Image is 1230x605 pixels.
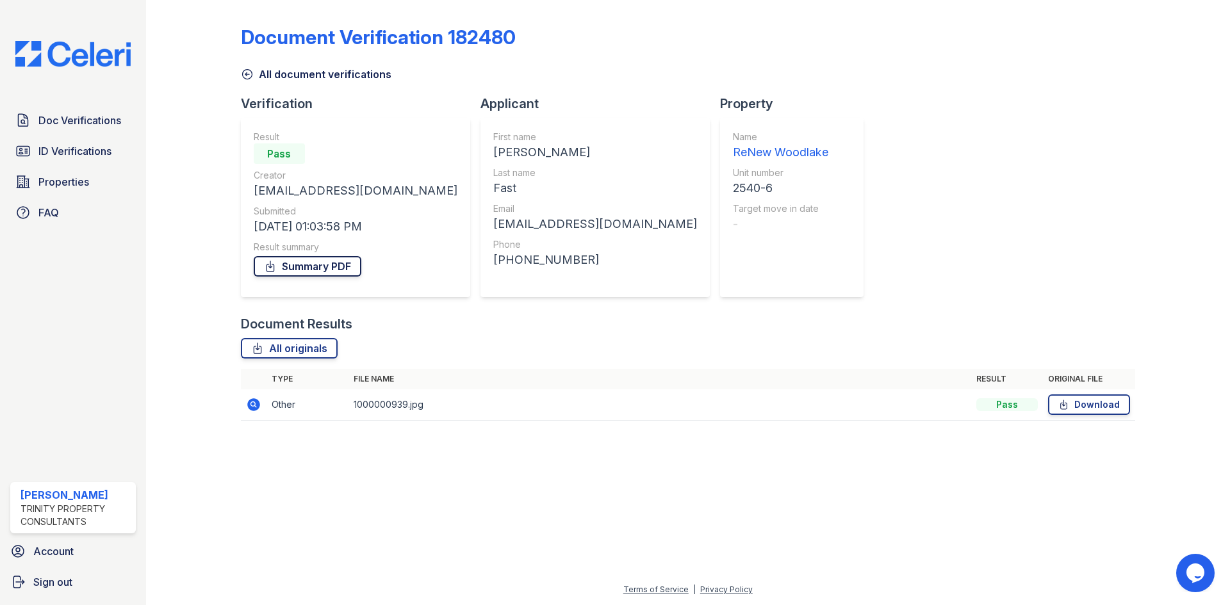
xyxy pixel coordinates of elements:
[348,369,971,389] th: File name
[623,585,689,594] a: Terms of Service
[38,174,89,190] span: Properties
[5,538,141,564] a: Account
[1043,369,1135,389] th: Original file
[693,585,696,594] div: |
[493,143,697,161] div: [PERSON_NAME]
[733,202,828,215] div: Target move in date
[1176,554,1217,592] iframe: chat widget
[241,315,352,333] div: Document Results
[733,215,828,233] div: -
[733,166,828,179] div: Unit number
[733,143,828,161] div: ReNew Woodlake
[38,113,121,128] span: Doc Verifications
[254,218,457,236] div: [DATE] 01:03:58 PM
[20,503,131,528] div: Trinity Property Consultants
[493,251,697,269] div: [PHONE_NUMBER]
[493,215,697,233] div: [EMAIL_ADDRESS][DOMAIN_NAME]
[254,182,457,200] div: [EMAIL_ADDRESS][DOMAIN_NAME]
[976,398,1038,411] div: Pass
[254,256,361,277] a: Summary PDF
[266,369,348,389] th: Type
[241,26,516,49] div: Document Verification 182480
[254,169,457,182] div: Creator
[1048,394,1130,415] a: Download
[493,238,697,251] div: Phone
[720,95,874,113] div: Property
[733,131,828,143] div: Name
[493,131,697,143] div: First name
[254,131,457,143] div: Result
[493,166,697,179] div: Last name
[5,41,141,67] img: CE_Logo_Blue-a8612792a0a2168367f1c8372b55b34899dd931a85d93a1a3d3e32e68fde9ad4.png
[493,202,697,215] div: Email
[241,95,480,113] div: Verification
[38,143,111,159] span: ID Verifications
[33,574,72,590] span: Sign out
[254,241,457,254] div: Result summary
[10,169,136,195] a: Properties
[254,143,305,164] div: Pass
[10,138,136,164] a: ID Verifications
[733,179,828,197] div: 2540-6
[5,569,141,595] a: Sign out
[733,131,828,161] a: Name ReNew Woodlake
[241,67,391,82] a: All document verifications
[38,205,59,220] span: FAQ
[20,487,131,503] div: [PERSON_NAME]
[33,544,74,559] span: Account
[241,338,338,359] a: All originals
[971,369,1043,389] th: Result
[480,95,720,113] div: Applicant
[348,389,971,421] td: 1000000939.jpg
[493,179,697,197] div: Fast
[266,389,348,421] td: Other
[10,200,136,225] a: FAQ
[10,108,136,133] a: Doc Verifications
[254,205,457,218] div: Submitted
[700,585,753,594] a: Privacy Policy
